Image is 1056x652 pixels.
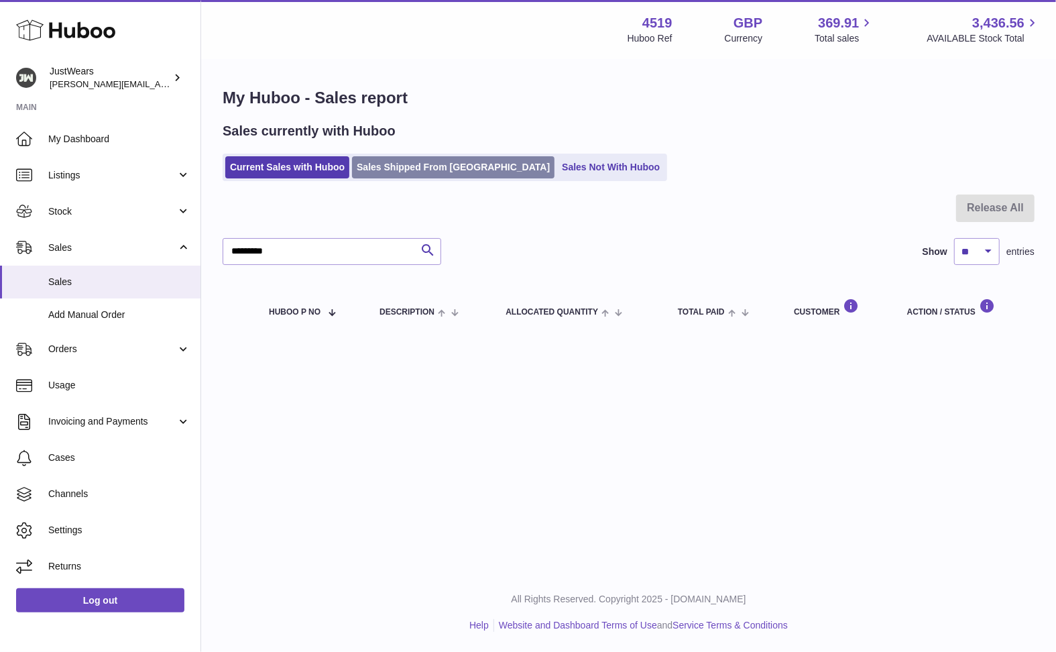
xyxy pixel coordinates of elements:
[48,560,190,573] span: Returns
[469,620,489,631] a: Help
[923,246,947,258] label: Show
[223,87,1035,109] h1: My Huboo - Sales report
[48,524,190,537] span: Settings
[818,14,859,32] span: 369.91
[352,156,554,178] a: Sales Shipped From [GEOGRAPHIC_DATA]
[557,156,664,178] a: Sales Not With Huboo
[927,14,1040,45] a: 3,436.56 AVAILABLE Stock Total
[48,205,176,218] span: Stock
[815,14,874,45] a: 369.91 Total sales
[972,14,1024,32] span: 3,436.56
[725,32,763,45] div: Currency
[1006,246,1035,258] span: entries
[50,65,170,91] div: JustWears
[16,68,36,88] img: josh@just-wears.com
[48,309,190,321] span: Add Manual Order
[672,620,788,631] a: Service Terms & Conditions
[48,415,176,428] span: Invoicing and Payments
[269,308,320,317] span: Huboo P no
[48,169,176,182] span: Listings
[48,241,176,254] span: Sales
[223,122,396,140] h2: Sales currently with Huboo
[212,593,1045,606] p: All Rights Reserved. Copyright 2025 - [DOMAIN_NAME]
[506,308,598,317] span: ALLOCATED Quantity
[50,78,269,89] span: [PERSON_NAME][EMAIL_ADDRESS][DOMAIN_NAME]
[48,451,190,464] span: Cases
[927,32,1040,45] span: AVAILABLE Stock Total
[16,588,184,612] a: Log out
[48,133,190,146] span: My Dashboard
[379,308,434,317] span: Description
[225,156,349,178] a: Current Sales with Huboo
[734,14,762,32] strong: GBP
[48,343,176,356] span: Orders
[48,379,190,392] span: Usage
[48,276,190,288] span: Sales
[494,619,788,632] li: and
[815,32,874,45] span: Total sales
[628,32,672,45] div: Huboo Ref
[642,14,672,32] strong: 4519
[678,308,725,317] span: Total paid
[499,620,657,631] a: Website and Dashboard Terms of Use
[48,488,190,500] span: Channels
[907,298,1021,317] div: Action / Status
[794,298,880,317] div: Customer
